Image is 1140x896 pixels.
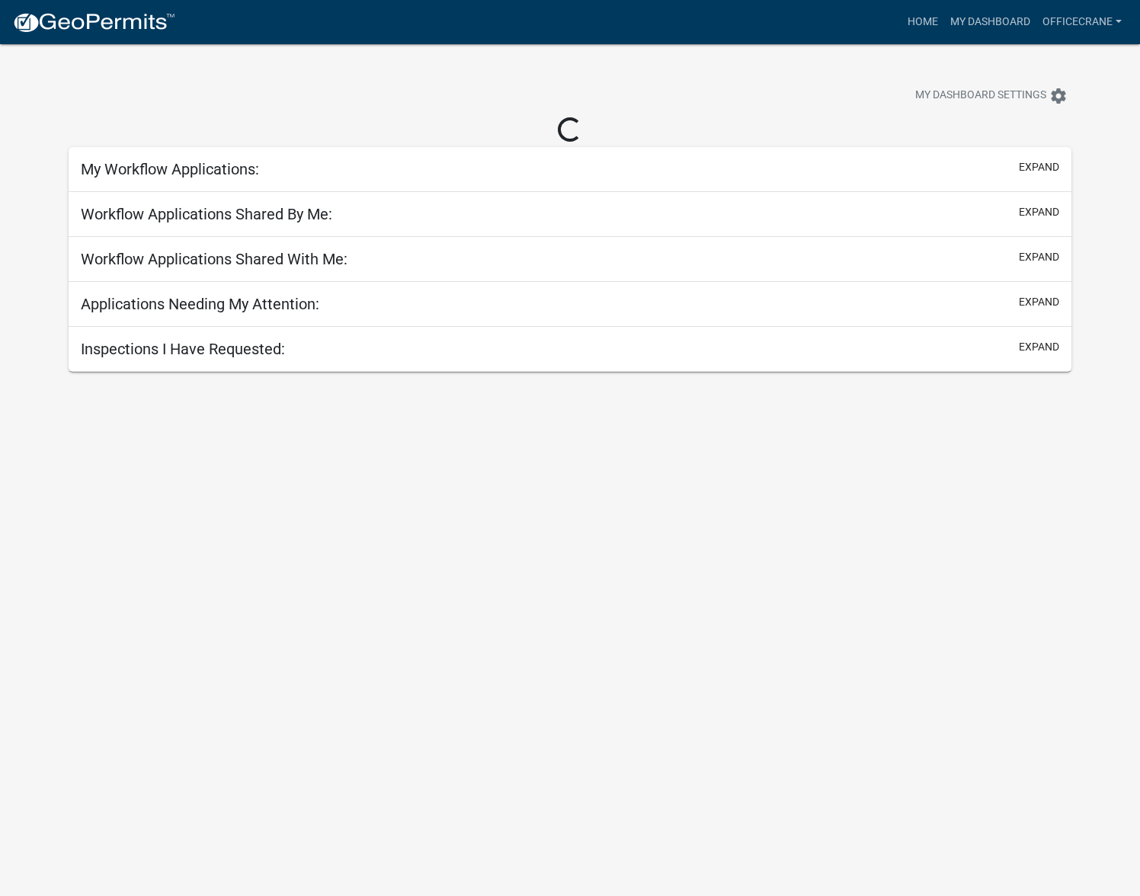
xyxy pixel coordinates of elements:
a: My Dashboard [944,8,1036,37]
i: settings [1049,87,1068,105]
button: My Dashboard Settingssettings [903,81,1080,110]
h5: My Workflow Applications: [81,160,259,178]
button: expand [1019,249,1059,265]
a: officecrane [1036,8,1128,37]
h5: Workflow Applications Shared By Me: [81,205,332,223]
h5: Workflow Applications Shared With Me: [81,250,347,268]
button: expand [1019,339,1059,355]
a: Home [901,8,944,37]
h5: Applications Needing My Attention: [81,295,319,313]
button: expand [1019,159,1059,175]
h5: Inspections I Have Requested: [81,340,285,358]
span: My Dashboard Settings [915,87,1046,105]
button: expand [1019,294,1059,310]
button: expand [1019,204,1059,220]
